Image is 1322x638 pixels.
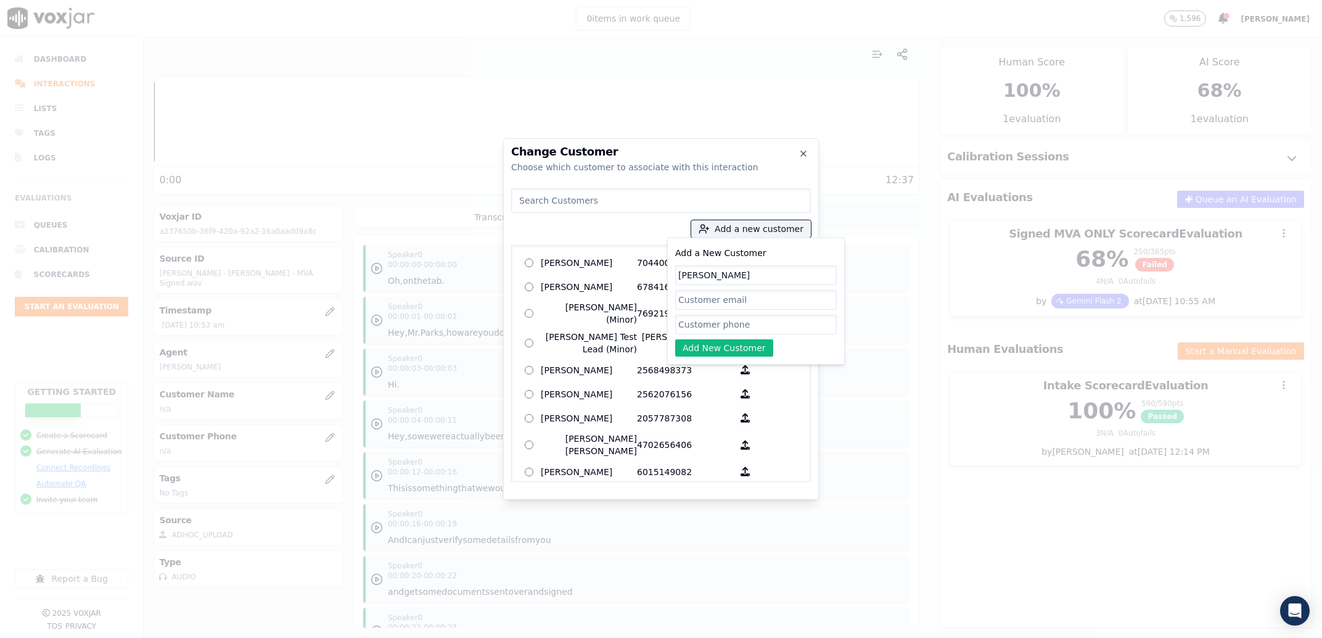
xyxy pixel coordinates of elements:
[525,366,533,375] input: [PERSON_NAME] 2568498373
[525,390,533,399] input: [PERSON_NAME] 2562076156
[637,408,733,428] p: 2057787308
[637,253,733,272] p: 7044002705
[541,331,637,355] p: [PERSON_NAME] Test Lead (Minor)
[525,414,533,423] input: [PERSON_NAME] 2057787308
[525,441,533,449] input: [PERSON_NAME] [PERSON_NAME] 4702656406
[637,277,733,296] p: 6784167371
[675,265,837,285] input: Customer name
[525,309,533,318] input: [PERSON_NAME] (Minor) 7692198305
[511,188,811,213] input: Search Customers
[733,433,757,457] button: [PERSON_NAME] [PERSON_NAME] 4702656406
[675,248,766,258] label: Add a New Customer
[541,433,637,457] p: [PERSON_NAME] [PERSON_NAME]
[637,462,733,481] p: 6015149082
[637,433,733,457] p: 4702656406
[541,277,637,296] p: [PERSON_NAME]
[525,468,533,476] input: [PERSON_NAME] 6015149082
[541,408,637,428] p: [PERSON_NAME]
[541,253,637,272] p: [PERSON_NAME]
[637,384,733,404] p: 2562076156
[733,408,757,428] button: [PERSON_NAME] 2057787308
[511,146,811,157] h2: Change Customer
[541,462,637,481] p: [PERSON_NAME]
[525,339,533,347] input: [PERSON_NAME] Test Lead (Minor) [PERSON_NAME] Test Lead (Minor)
[637,331,733,355] p: [PERSON_NAME] Test Lead (Minor)
[637,360,733,379] p: 2568498373
[733,462,757,481] button: [PERSON_NAME] 6015149082
[541,360,637,379] p: [PERSON_NAME]
[525,259,533,267] input: [PERSON_NAME] 7044002705
[1280,596,1310,626] div: Open Intercom Messenger
[675,290,837,310] input: Customer email
[541,301,637,326] p: [PERSON_NAME] (Minor)
[511,161,811,173] div: Choose which customer to associate with this interaction
[675,315,837,334] input: Customer phone
[733,360,757,379] button: [PERSON_NAME] 2568498373
[637,301,733,326] p: 7692198305
[541,384,637,404] p: [PERSON_NAME]
[691,220,811,238] button: Add a new customer
[525,283,533,291] input: [PERSON_NAME] 6784167371
[733,384,757,404] button: [PERSON_NAME] 2562076156
[675,339,773,357] button: Add New Customer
